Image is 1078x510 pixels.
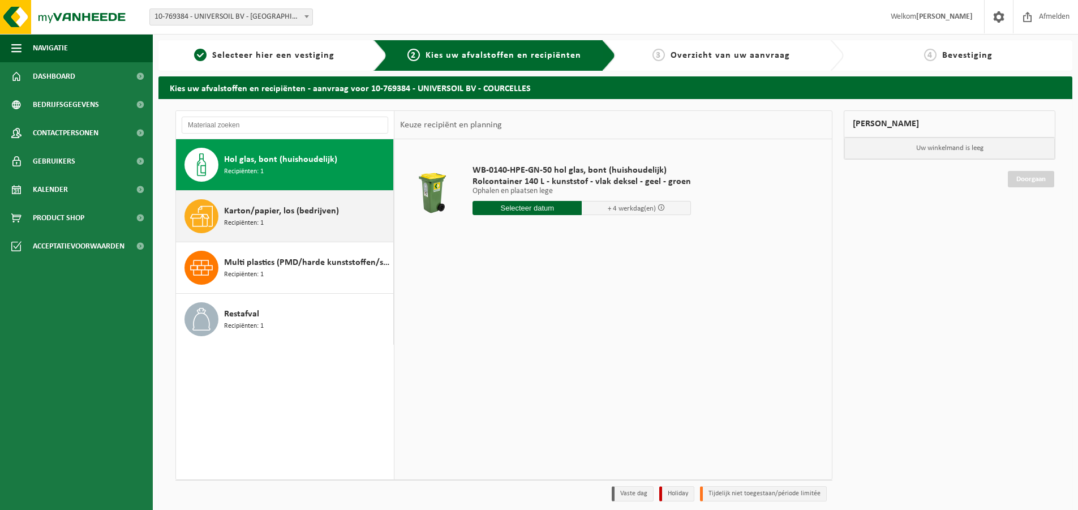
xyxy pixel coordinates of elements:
li: Tijdelijk niet toegestaan/période limitée [700,486,827,502]
button: Hol glas, bont (huishoudelijk) Recipiënten: 1 [176,139,394,191]
div: [PERSON_NAME] [844,110,1055,138]
span: Multi plastics (PMD/harde kunststoffen/spanbanden/EPS/folie naturel/folie gemengd) [224,256,390,269]
span: Recipiënten: 1 [224,218,264,229]
li: Vaste dag [612,486,654,502]
h2: Kies uw afvalstoffen en recipiënten - aanvraag voor 10-769384 - UNIVERSOIL BV - COURCELLES [158,76,1072,98]
span: Bedrijfsgegevens [33,91,99,119]
span: + 4 werkdag(en) [608,205,656,212]
span: Rolcontainer 140 L - kunststof - vlak deksel - geel - groen [473,176,691,187]
button: Karton/papier, los (bedrijven) Recipiënten: 1 [176,191,394,242]
span: Overzicht van uw aanvraag [671,51,790,60]
p: Uw winkelmand is leeg [844,138,1055,159]
span: Kalender [33,175,68,204]
input: Materiaal zoeken [182,117,388,134]
span: Acceptatievoorwaarden [33,232,124,260]
span: 10-769384 - UNIVERSOIL BV - COURCELLES [150,9,312,25]
a: Doorgaan [1008,171,1054,187]
span: Navigatie [33,34,68,62]
a: 1Selecteer hier een vestiging [164,49,364,62]
button: Multi plastics (PMD/harde kunststoffen/spanbanden/EPS/folie naturel/folie gemengd) Recipiënten: 1 [176,242,394,294]
div: Keuze recipiënt en planning [394,111,508,139]
span: Recipiënten: 1 [224,166,264,177]
li: Holiday [659,486,694,502]
span: WB-0140-HPE-GN-50 hol glas, bont (huishoudelijk) [473,165,691,176]
span: Gebruikers [33,147,75,175]
p: Ophalen en plaatsen lege [473,187,691,195]
input: Selecteer datum [473,201,582,215]
span: Contactpersonen [33,119,98,147]
span: Recipiënten: 1 [224,321,264,332]
span: Restafval [224,307,259,321]
span: 4 [924,49,937,61]
span: Hol glas, bont (huishoudelijk) [224,153,337,166]
span: Kies uw afvalstoffen en recipiënten [426,51,581,60]
span: Product Shop [33,204,84,232]
span: 3 [652,49,665,61]
span: Bevestiging [942,51,993,60]
span: 1 [194,49,207,61]
span: 2 [407,49,420,61]
span: 10-769384 - UNIVERSOIL BV - COURCELLES [149,8,313,25]
span: Dashboard [33,62,75,91]
span: Selecteer hier een vestiging [212,51,334,60]
span: Karton/papier, los (bedrijven) [224,204,339,218]
button: Restafval Recipiënten: 1 [176,294,394,345]
strong: [PERSON_NAME] [916,12,973,21]
span: Recipiënten: 1 [224,269,264,280]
